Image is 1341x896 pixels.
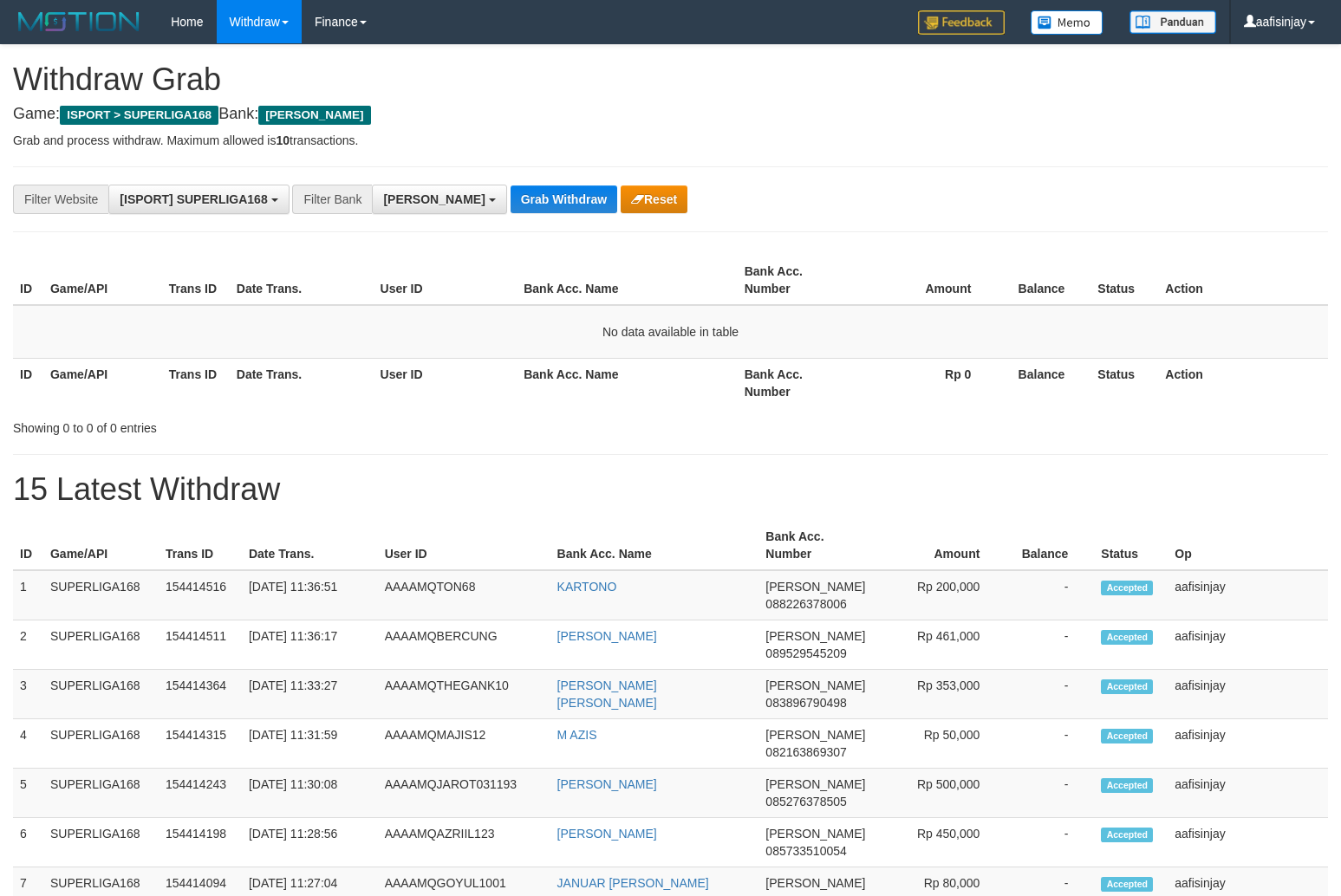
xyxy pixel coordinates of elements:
[378,570,550,620] td: AAAAMQTON68
[511,185,617,213] button: Grab Withdraw
[43,521,159,570] th: Game/API
[873,670,1006,719] td: Rp 353,000
[374,358,518,407] th: User ID
[918,10,1005,35] img: Feedback.jpg
[1158,358,1328,407] th: Action
[43,818,159,867] td: SUPERLIGA168
[13,670,43,719] td: 3
[60,106,218,125] span: ISPORT > SUPERLIGA168
[159,769,242,818] td: 154414243
[292,185,372,214] div: Filter Bank
[557,827,657,841] a: [PERSON_NAME]
[1101,877,1153,892] span: Accepted
[372,185,506,214] button: [PERSON_NAME]
[13,521,43,570] th: ID
[43,256,162,305] th: Game/API
[378,769,550,818] td: AAAAMQJAROT031193
[378,719,550,769] td: AAAAMQMAJIS12
[765,696,846,710] span: Copy 083896790498 to clipboard
[242,719,378,769] td: [DATE] 11:31:59
[13,305,1328,359] td: No data available in table
[159,719,242,769] td: 154414315
[162,358,230,407] th: Trans ID
[621,185,687,213] button: Reset
[159,670,242,719] td: 154414364
[43,570,159,620] td: SUPERLIGA168
[374,256,518,305] th: User ID
[517,256,738,305] th: Bank Acc. Name
[378,521,550,570] th: User ID
[1006,670,1094,719] td: -
[873,570,1006,620] td: Rp 200,000
[873,769,1006,818] td: Rp 500,000
[557,728,597,742] a: M AZIS
[550,521,759,570] th: Bank Acc. Name
[1006,570,1094,620] td: -
[557,678,657,710] a: [PERSON_NAME] [PERSON_NAME]
[765,827,865,841] span: [PERSON_NAME]
[517,358,738,407] th: Bank Acc. Name
[13,132,1328,149] p: Grab and process withdraw. Maximum allowed is transactions.
[765,646,846,660] span: Copy 089529545209 to clipboard
[242,769,378,818] td: [DATE] 11:30:08
[242,521,378,570] th: Date Trans.
[765,777,865,791] span: [PERSON_NAME]
[43,719,159,769] td: SUPERLIGA168
[13,719,43,769] td: 4
[1101,581,1153,595] span: Accepted
[1090,256,1158,305] th: Status
[1101,729,1153,743] span: Accepted
[758,521,872,570] th: Bank Acc. Number
[378,818,550,867] td: AAAAMQAZRIIL123
[738,358,856,407] th: Bank Acc. Number
[997,358,1090,407] th: Balance
[43,358,162,407] th: Game/API
[378,620,550,670] td: AAAAMQBERCUNG
[557,580,617,594] a: KARTONO
[1006,620,1094,670] td: -
[873,818,1006,867] td: Rp 450,000
[13,9,145,35] img: MOTION_logo.png
[1168,570,1328,620] td: aafisinjay
[159,521,242,570] th: Trans ID
[1090,358,1158,407] th: Status
[557,629,657,643] a: [PERSON_NAME]
[378,670,550,719] td: AAAAMQTHEGANK10
[13,570,43,620] td: 1
[873,521,1006,570] th: Amount
[1094,521,1168,570] th: Status
[13,818,43,867] td: 6
[159,570,242,620] td: 154414516
[765,745,846,759] span: Copy 082163869307 to clipboard
[765,580,865,594] span: [PERSON_NAME]
[13,620,43,670] td: 2
[765,728,865,742] span: [PERSON_NAME]
[1168,818,1328,867] td: aafisinjay
[162,256,230,305] th: Trans ID
[1168,620,1328,670] td: aafisinjay
[13,412,546,437] div: Showing 0 to 0 of 0 entries
[13,106,1328,123] h4: Game: Bank:
[1006,719,1094,769] td: -
[856,358,998,407] th: Rp 0
[13,472,1328,507] h1: 15 Latest Withdraw
[159,620,242,670] td: 154414511
[1129,10,1216,34] img: panduan.png
[1031,10,1103,35] img: Button%20Memo.svg
[230,256,374,305] th: Date Trans.
[276,133,290,147] strong: 10
[120,192,267,206] span: [ISPORT] SUPERLIGA168
[1101,828,1153,842] span: Accepted
[1168,670,1328,719] td: aafisinjay
[1101,679,1153,694] span: Accepted
[13,62,1328,97] h1: Withdraw Grab
[1168,521,1328,570] th: Op
[765,678,865,692] span: [PERSON_NAME]
[873,620,1006,670] td: Rp 461,000
[13,358,43,407] th: ID
[258,106,370,125] span: [PERSON_NAME]
[765,597,846,611] span: Copy 088226378006 to clipboard
[13,769,43,818] td: 5
[1006,818,1094,867] td: -
[1101,630,1153,645] span: Accepted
